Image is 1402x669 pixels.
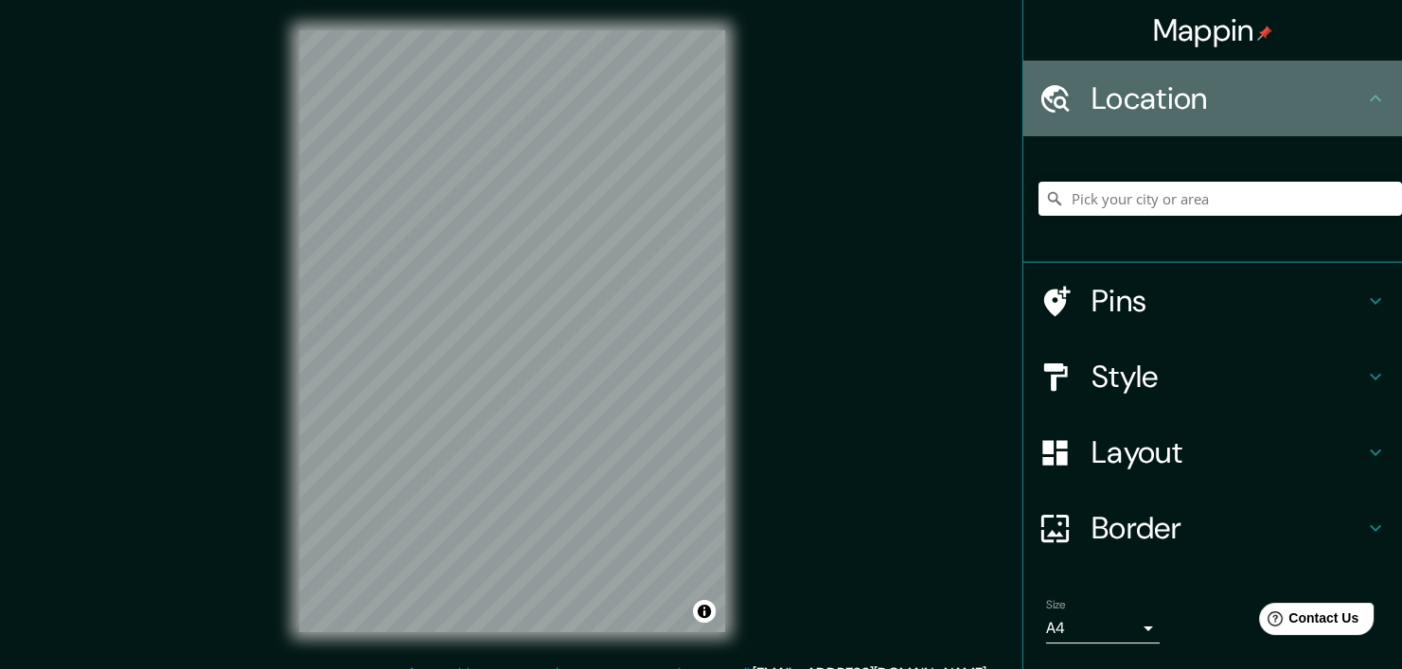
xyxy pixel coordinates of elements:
[1091,433,1364,471] h4: Layout
[1023,339,1402,414] div: Style
[693,600,716,623] button: Toggle attribution
[1023,414,1402,490] div: Layout
[1023,61,1402,136] div: Location
[1038,182,1402,216] input: Pick your city or area
[1257,26,1272,41] img: pin-icon.png
[1233,595,1381,648] iframe: Help widget launcher
[299,30,725,632] canvas: Map
[1091,358,1364,396] h4: Style
[1153,11,1273,49] h4: Mappin
[1023,263,1402,339] div: Pins
[1091,79,1364,117] h4: Location
[1091,509,1364,547] h4: Border
[1046,597,1066,613] label: Size
[1091,282,1364,320] h4: Pins
[1023,490,1402,566] div: Border
[1046,613,1160,643] div: A4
